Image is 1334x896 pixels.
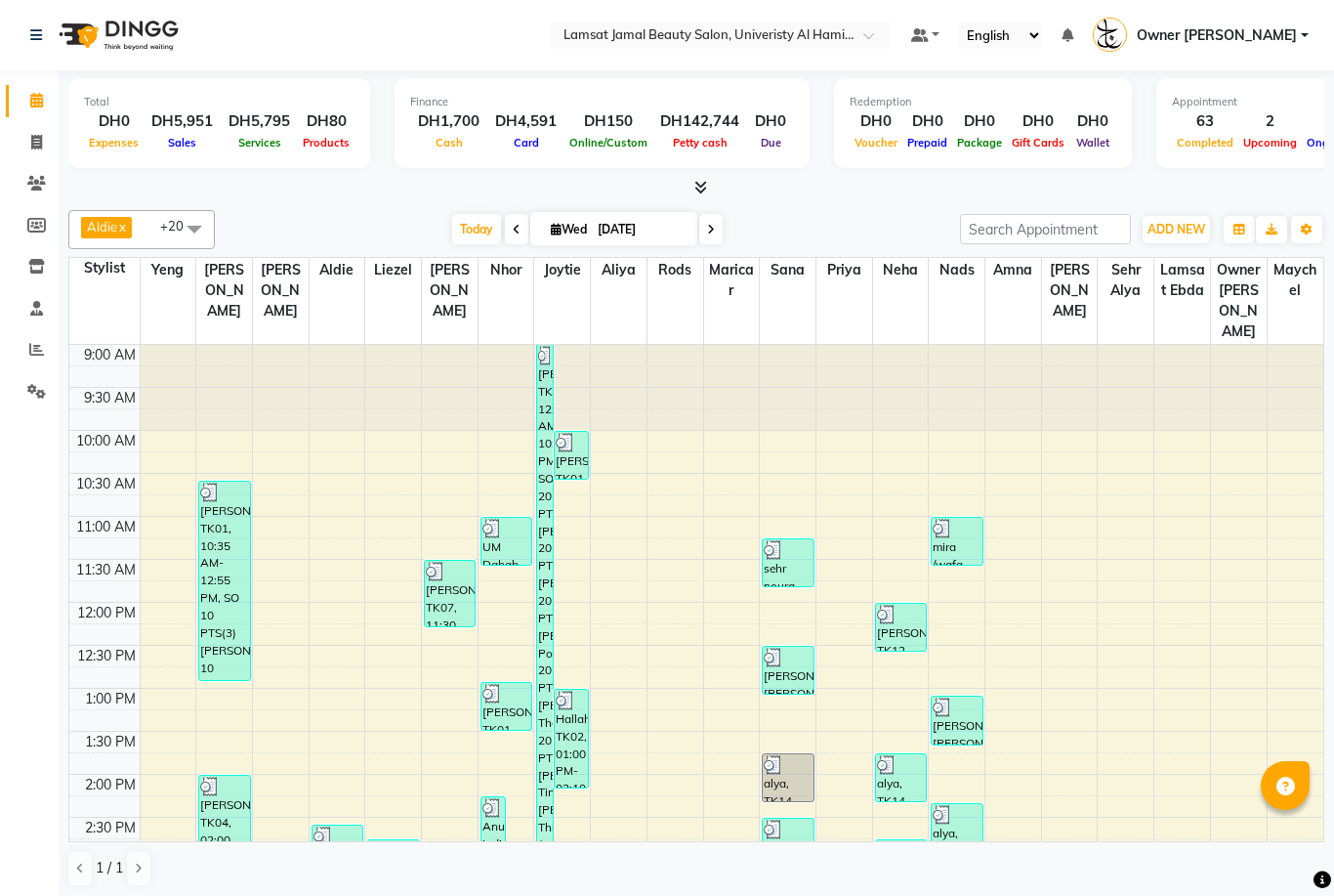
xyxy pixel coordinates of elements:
[591,258,646,282] span: Aliya
[84,110,144,133] div: DH0
[564,110,652,133] div: DH150
[816,258,872,282] span: Priya
[72,560,140,580] div: 11:30 AM
[313,826,362,866] div: [DEMOGRAPHIC_DATA] amir, TK08, 02:35 PM-03:05 PM, Ebda Offer Foot Massage 30min
[199,482,249,680] div: [PERSON_NAME], TK01, 10:35 AM-12:55 PM, SO 10 PTS(3) [PERSON_NAME],SO 10 PTS(1) [PERSON_NAME],SO ...
[487,110,564,133] div: DH4,591
[1172,110,1238,133] div: 63
[668,136,732,149] span: Petty cash
[81,732,140,752] div: 1:30 PM
[985,258,1041,282] span: Amna
[555,690,588,788] div: Hallah, TK02, 01:00 PM-02:10 PM, Lamsat Jamal Threading /Wax Eyebrow,Lamsat Jamal Threading /Wax ...
[932,518,981,565] div: mira /wafa, TK10, 11:00 AM-11:35 AM, Sehr Alya Offer Manicure & Pedicure
[1098,258,1153,303] span: Sehr Alya
[72,517,140,537] div: 11:00 AM
[509,136,544,149] span: Card
[84,136,144,149] span: Expenses
[479,258,534,282] span: Nhor
[410,94,794,110] div: Finance
[952,110,1007,133] div: DH0
[72,474,140,494] div: 10:30 AM
[546,222,592,236] span: Wed
[1143,216,1210,243] button: ADD NEW
[902,110,952,133] div: DH0
[163,136,201,149] span: Sales
[873,258,929,282] span: Neha
[310,258,365,282] span: Aldie
[141,258,196,282] span: Yeng
[647,258,703,282] span: Rods
[81,818,140,838] div: 2:30 PM
[756,136,786,149] span: Due
[932,697,981,745] div: [PERSON_NAME] [PERSON_NAME], TK13, 01:05 PM-01:40 PM, Sehr Alya Eyelash
[763,647,813,694] div: [PERSON_NAME] [PERSON_NAME], TK13, 12:30 PM-01:05 PM, Sehr Alya Hair Blowdry
[564,136,652,149] span: Online/Custom
[876,754,926,801] div: alya, TK14, 01:45 PM-02:20 PM, Sehr Alya Face Threading/Wax Eyebrow (DH20)
[73,646,140,666] div: 12:30 PM
[1238,136,1302,149] span: Upcoming
[80,345,140,365] div: 9:00 AM
[1252,818,1314,876] iframe: chat widget
[87,219,117,235] span: Aldie
[481,683,531,730] div: [PERSON_NAME], TK01, 12:55 PM-01:30 PM, Lamsat Jamal Hair Protein Shoulder Length
[850,136,902,149] span: Voucher
[117,219,126,235] a: x
[902,136,952,149] span: Prepaid
[747,110,794,133] div: DH0
[50,8,184,63] img: logo
[160,218,198,234] span: +20
[876,604,926,651] div: [PERSON_NAME], TK12, 12:00 PM-12:35 PM, Sehr Alya Face Threading/Wax Eyebrow
[144,110,221,133] div: DH5,951
[81,689,140,709] div: 1:00 PM
[760,258,815,282] span: Sana
[1154,258,1210,303] span: Lamsat Ebda
[555,432,588,479] div: [PERSON_NAME], TK01, 10:00 AM-10:35 AM, Lamsat Jamal Hair Colors Highlights
[233,136,286,149] span: Services
[298,110,354,133] div: DH80
[763,539,813,586] div: sehr noura, TK11, 11:15 AM-11:50 AM, Sehr Alya Hair Hair Wash
[410,110,487,133] div: DH1,700
[932,804,981,852] div: alya, TK14, 02:20 PM-02:55 PM, Sehr Alya Nails Cut & Shape (DH25)
[298,136,354,149] span: Products
[80,388,140,408] div: 9:30 AM
[431,136,468,149] span: Cash
[72,431,140,451] div: 10:00 AM
[1007,110,1069,133] div: DH0
[221,110,298,133] div: DH5,795
[652,110,747,133] div: DH142,744
[1172,136,1238,149] span: Completed
[763,819,813,866] div: sarrah5522, TK15, 02:30 PM-03:05 PM, Sehr Alya Hair Blowdry
[534,258,590,282] span: Joytie
[196,258,252,323] span: [PERSON_NAME]
[952,136,1007,149] span: Package
[73,603,140,623] div: 12:00 PM
[763,754,813,801] div: alya, TK14, 01:45 PM-02:20 PM, Sehr Alya Hair Blowdry
[199,776,249,874] div: [PERSON_NAME], TK04, 02:00 PM-03:10 PM, SO 10 PTS(3) [PERSON_NAME],SO 10 PTS(1) [PERSON_NAME]
[1007,136,1069,149] span: Gift Cards
[84,94,354,110] div: Total
[929,258,984,282] span: Nads
[81,775,140,795] div: 2:00 PM
[1268,258,1323,303] span: Maychel
[1137,25,1297,46] span: Owner [PERSON_NAME]
[1238,110,1302,133] div: 2
[960,214,1131,244] input: Search Appointment
[69,258,140,278] div: Stylist
[1147,222,1205,236] span: ADD NEW
[704,258,760,303] span: Maricar
[1211,258,1267,344] span: Owner [PERSON_NAME]
[422,258,478,323] span: [PERSON_NAME]
[876,840,926,887] div: sehr amna cienht make up, TK17, 02:45 PM-03:20 PM, Sehr Alya Offer Manicure & Pedicure
[1071,136,1114,149] span: Wallet
[850,94,1116,110] div: Redemption
[592,215,689,244] input: 2025-09-03
[96,858,123,878] span: 1 / 1
[481,518,531,565] div: UM Dahab, TK03, 11:00 AM-11:35 AM, Lamsat Jamal Hair Hair Trim
[253,258,309,323] span: [PERSON_NAME]
[452,214,501,244] span: Today
[850,110,902,133] div: DH0
[425,561,475,626] div: [PERSON_NAME], TK07, 11:30 AM-12:18 PM, Ebda Offer Manicure and Pedicure
[365,258,421,282] span: Liezel
[1042,258,1098,323] span: [PERSON_NAME]
[1093,18,1127,52] img: Owner Aliya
